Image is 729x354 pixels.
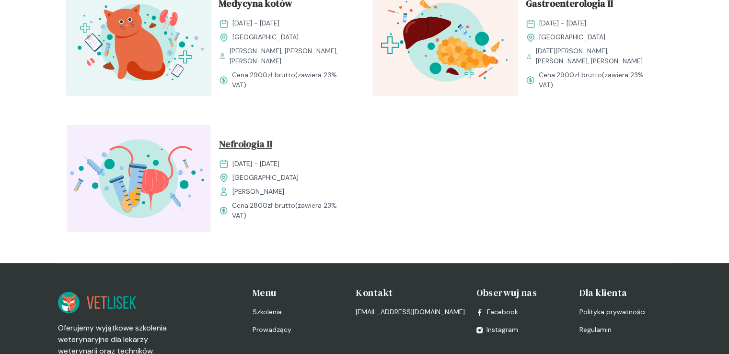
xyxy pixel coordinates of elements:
[253,307,344,317] a: Szkolenia
[356,307,465,317] a: [EMAIL_ADDRESS][DOMAIN_NAME]
[253,325,291,335] span: Prowadzący
[219,137,272,155] span: Nefrologia II
[253,325,344,335] a: Prowadzący
[253,307,282,317] span: Szkolenia
[476,286,568,299] h4: Obserwuj nas
[579,307,646,317] span: Polityka prywatności
[539,70,656,90] span: Cena: (zawiera 23% VAT)
[356,286,465,299] h4: Kontakt
[476,307,518,317] a: Facebook
[536,46,656,66] span: [DATE][PERSON_NAME], [PERSON_NAME], [PERSON_NAME]
[232,18,279,28] span: [DATE] - [DATE]
[232,201,349,221] span: Cena: (zawiera 23% VAT)
[250,71,295,79] span: 2900 zł brutto
[232,70,349,90] span: Cena: (zawiera 23% VAT)
[232,32,299,42] span: [GEOGRAPHIC_DATA]
[579,325,612,335] span: Regulamin
[230,46,349,66] span: [PERSON_NAME], [PERSON_NAME], [PERSON_NAME]
[253,286,344,299] h4: Menu
[476,325,518,335] a: Instagram
[232,173,299,183] span: [GEOGRAPHIC_DATA]
[579,286,671,299] h4: Dla klienta
[539,18,586,28] span: [DATE] - [DATE]
[232,187,284,197] span: [PERSON_NAME]
[556,71,602,79] span: 2900 zł brutto
[579,325,671,335] a: Regulamin
[219,137,349,155] a: Nefrologia II
[539,32,605,42] span: [GEOGRAPHIC_DATA]
[66,125,211,232] img: ZpgBUh5LeNNTxPrX_Uro_T.svg
[579,307,671,317] a: Polityka prywatności
[232,159,279,169] span: [DATE] - [DATE]
[250,201,295,210] span: 2800 zł brutto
